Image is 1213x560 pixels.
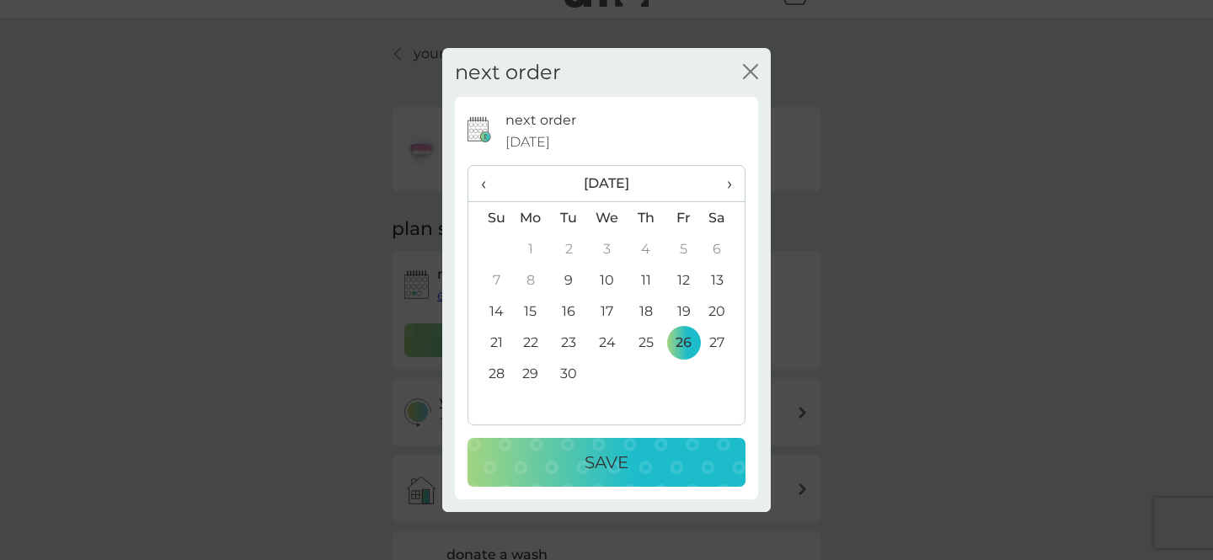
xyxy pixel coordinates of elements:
[588,202,627,234] th: We
[627,233,665,264] td: 4
[703,327,745,358] td: 27
[481,166,499,201] span: ‹
[468,358,511,389] td: 28
[511,327,550,358] td: 22
[585,449,628,476] p: Save
[511,233,550,264] td: 1
[703,296,745,327] td: 20
[665,296,703,327] td: 19
[455,61,561,85] h2: next order
[703,264,745,296] td: 13
[468,327,511,358] td: 21
[550,264,588,296] td: 9
[550,327,588,358] td: 23
[550,296,588,327] td: 16
[588,296,627,327] td: 17
[511,166,703,202] th: [DATE]
[703,202,745,234] th: Sa
[665,233,703,264] td: 5
[511,202,550,234] th: Mo
[511,296,550,327] td: 15
[550,202,588,234] th: Tu
[511,264,550,296] td: 8
[468,264,511,296] td: 7
[627,264,665,296] td: 11
[505,131,550,153] span: [DATE]
[665,264,703,296] td: 12
[588,264,627,296] td: 10
[715,166,732,201] span: ›
[588,327,627,358] td: 24
[511,358,550,389] td: 29
[505,109,576,131] p: next order
[627,327,665,358] td: 25
[665,202,703,234] th: Fr
[588,233,627,264] td: 3
[627,296,665,327] td: 18
[468,438,745,487] button: Save
[550,358,588,389] td: 30
[627,202,665,234] th: Th
[743,64,758,82] button: close
[703,233,745,264] td: 6
[468,202,511,234] th: Su
[468,296,511,327] td: 14
[665,327,703,358] td: 26
[550,233,588,264] td: 2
